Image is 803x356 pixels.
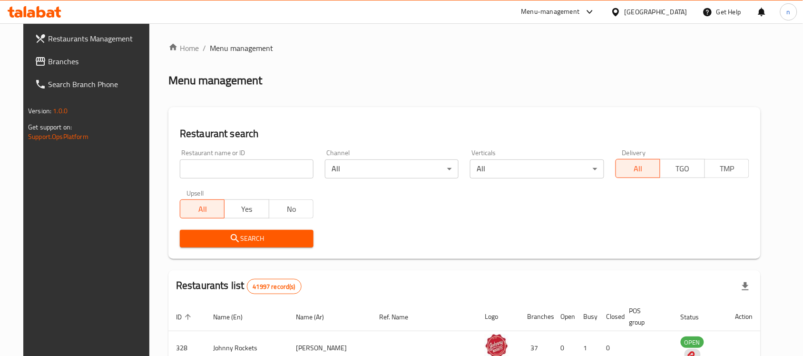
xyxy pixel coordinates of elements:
span: n [787,7,791,17]
span: TGO [664,162,701,176]
button: All [180,199,225,218]
span: No [273,202,310,216]
a: Restaurants Management [27,27,157,50]
span: Version: [28,105,51,117]
span: 1.0.0 [53,105,68,117]
a: Search Branch Phone [27,73,157,96]
button: TMP [705,159,749,178]
h2: Restaurant search [180,127,749,141]
div: [GEOGRAPHIC_DATA] [625,7,687,17]
span: TMP [709,162,745,176]
span: Menu management [210,42,273,54]
span: 41997 record(s) [247,282,301,291]
th: Busy [576,302,599,331]
div: All [325,159,459,178]
span: Branches [48,56,150,67]
span: Search Branch Phone [48,79,150,90]
span: Restaurants Management [48,33,150,44]
div: OPEN [681,336,704,348]
div: Total records count [247,279,302,294]
nav: breadcrumb [168,42,761,54]
span: ID [176,311,194,323]
th: Branches [520,302,553,331]
span: Yes [228,202,265,216]
th: Closed [599,302,622,331]
a: Support.OpsPlatform [28,130,88,143]
input: Search for restaurant name or ID.. [180,159,313,178]
div: Export file [734,275,757,298]
span: Get support on: [28,121,72,133]
span: Name (En) [213,311,255,323]
li: / [203,42,206,54]
span: Search [187,233,306,245]
th: Logo [477,302,520,331]
h2: Menu management [168,73,262,88]
span: OPEN [681,337,704,348]
span: Status [681,311,712,323]
h2: Restaurants list [176,278,302,294]
div: All [470,159,604,178]
button: Yes [224,199,269,218]
span: All [184,202,221,216]
button: All [616,159,660,178]
label: Upsell [186,190,204,197]
span: All [620,162,656,176]
th: Action [728,302,761,331]
button: TGO [660,159,705,178]
a: Branches [27,50,157,73]
span: Name (Ar) [296,311,337,323]
button: No [269,199,313,218]
div: Menu-management [521,6,580,18]
span: Ref. Name [379,311,421,323]
label: Delivery [622,149,646,156]
button: Search [180,230,313,247]
a: Home [168,42,199,54]
span: POS group [629,305,662,328]
th: Open [553,302,576,331]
